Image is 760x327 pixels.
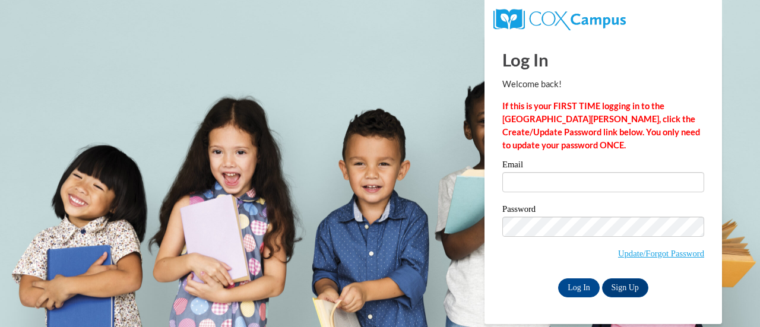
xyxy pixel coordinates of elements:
a: Sign Up [602,278,648,297]
strong: If this is your FIRST TIME logging in to the [GEOGRAPHIC_DATA][PERSON_NAME], click the Create/Upd... [502,101,700,150]
a: Update/Forgot Password [618,249,704,258]
a: COX Campus [493,14,626,24]
label: Password [502,205,704,217]
img: COX Campus [493,9,626,30]
input: Log In [558,278,600,297]
p: Welcome back! [502,78,704,91]
h1: Log In [502,47,704,72]
label: Email [502,160,704,172]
